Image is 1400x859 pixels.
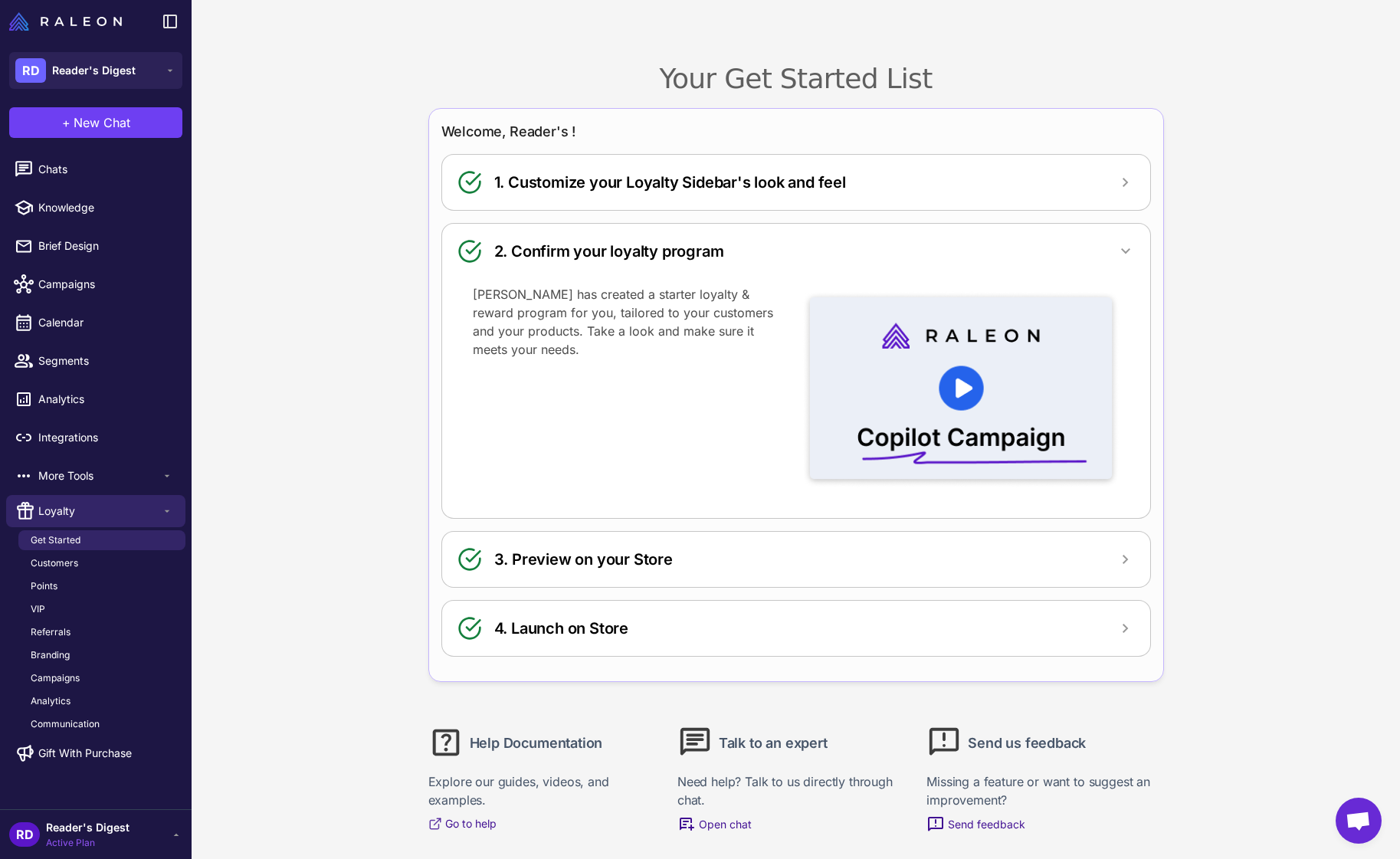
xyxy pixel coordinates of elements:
span: Integrations [38,429,173,446]
a: Calendar [6,307,185,339]
span: Referrals [31,625,70,639]
a: Integrations [6,421,185,454]
h2: 4. Launch on Store [494,617,628,640]
a: Analytics [18,691,185,711]
a: Chats [6,153,185,185]
h2: 2. Confirm your loyalty program [494,240,724,263]
a: Knowledge [6,192,185,224]
a: Customers [18,553,185,573]
span: Analytics [31,694,70,708]
span: Campaigns [31,671,80,685]
span: Branding [31,648,70,662]
p: Welcome, Reader's ! [441,121,1151,142]
a: Communication [18,714,185,734]
a: VIP [18,599,185,619]
span: Reader's Digest [52,62,136,79]
span: Communication [31,717,100,731]
span: Send feedback [948,816,1025,833]
a: Analytics [6,383,185,415]
a: Campaigns [6,268,185,300]
div: Talk to an expert [719,733,828,753]
span: Chats [38,161,173,178]
span: Knowledge [38,199,173,216]
span: Analytics [38,391,173,408]
span: Calendar [38,314,173,331]
span: Get Started [31,533,80,547]
span: Customers [31,556,78,570]
a: Points [18,576,185,596]
span: More Tools [38,467,161,484]
span: + [62,113,70,132]
h2: 1. Customize your Loyalty Sidebar's look and feel [494,171,846,194]
img: QuickLoyaltyProgramVideo.3008f617.png [802,291,1120,488]
img: Raleon Logo [9,12,122,31]
span: Segments [38,352,173,369]
a: Brief Design [6,230,185,262]
span: Loyalty [38,503,161,520]
div: Missing a feature or want to suggest an improvement? [926,772,1163,809]
div: RD [15,58,46,83]
a: Raleon Logo [9,12,128,31]
a: Go to help [445,815,497,832]
a: Gift With Purchase [6,737,185,769]
div: Open chat [1336,798,1382,844]
h2: 3. Preview on your Store [494,548,673,571]
p: [PERSON_NAME] has created a starter loyalty & reward program for you, tailored to your customers ... [473,285,790,359]
span: Active Plan [46,836,130,850]
span: Brief Design [38,238,173,254]
span: Points [31,579,57,593]
span: Gift With Purchase [38,745,132,762]
h2: Your Get Started List [222,61,1369,96]
div: Explore our guides, videos, and examples. [428,772,665,809]
span: Campaigns [38,276,173,293]
div: Send us feedback [968,733,1086,753]
button: RDReader's Digest [9,52,182,89]
button: +New Chat [9,107,182,138]
a: Segments [6,345,185,377]
span: Reader's Digest [46,819,130,836]
span: Open chat [699,816,752,833]
span: New Chat [74,113,130,132]
a: Get Started [18,530,185,550]
span: VIP [31,602,45,616]
a: Branding [18,645,185,665]
div: Help Documentation [470,733,603,753]
a: Campaigns [18,668,185,688]
a: Referrals [18,622,185,642]
div: RD [9,822,40,847]
div: Need help? Talk to us directly through chat. [677,772,914,809]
